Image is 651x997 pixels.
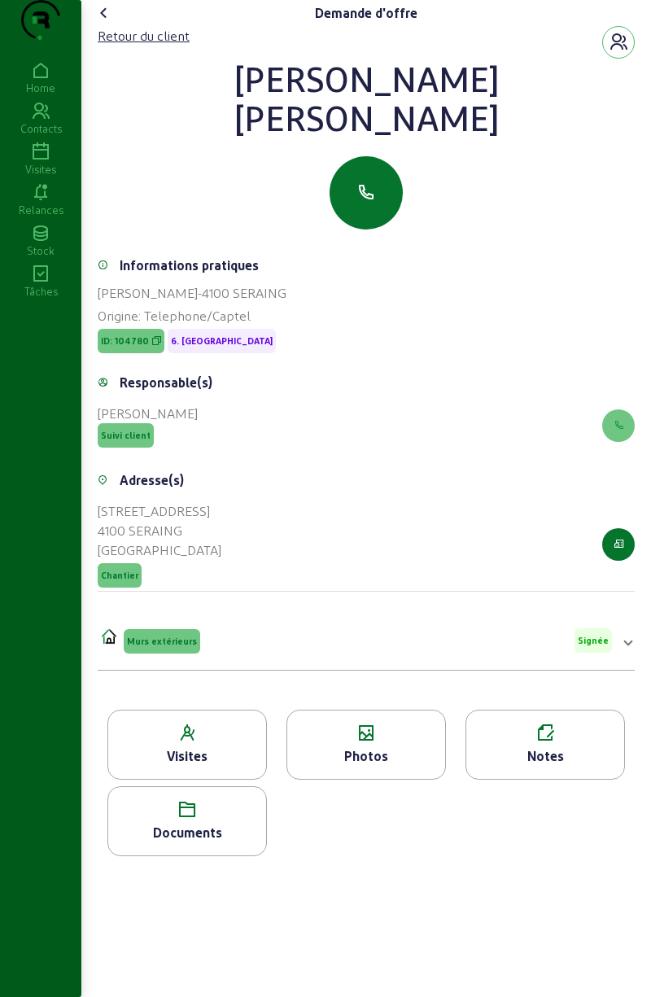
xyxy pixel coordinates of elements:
span: 6. [GEOGRAPHIC_DATA] [171,335,273,347]
div: Adresse(s) [120,470,184,490]
div: Photos [287,746,445,766]
div: [PERSON_NAME] [98,59,635,98]
div: Retour du client [98,26,190,46]
div: Notes [466,746,624,766]
span: Suivi client [101,430,151,441]
span: Signée [578,635,609,646]
mat-expansion-panel-header: CIMEMurs extérieursSignée [98,618,635,663]
div: Responsable(s) [120,373,212,392]
div: [PERSON_NAME] [98,98,635,137]
div: [PERSON_NAME] [98,404,198,423]
div: Documents [108,823,266,842]
div: [PERSON_NAME]-4100 SERAING [98,283,635,303]
div: Informations pratiques [120,256,259,275]
div: Visites [108,746,266,766]
div: [STREET_ADDRESS] [98,501,221,521]
div: Demande d'offre [315,3,417,23]
div: [GEOGRAPHIC_DATA] [98,540,221,560]
span: ID: 104780 [101,335,149,347]
div: Origine: Telephone/Captel [98,306,635,326]
div: 4100 SERAING [98,521,221,540]
span: Chantier [101,570,138,581]
span: Murs extérieurs [127,636,197,647]
img: CIME [101,627,117,644]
